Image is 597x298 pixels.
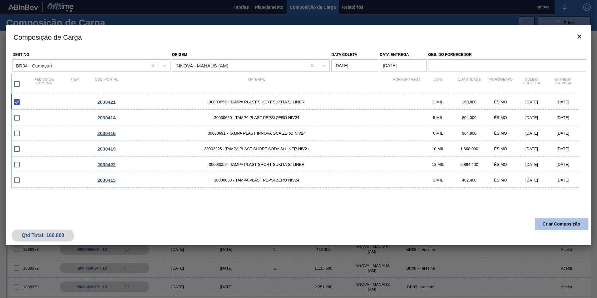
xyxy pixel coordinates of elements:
div: ÉSIMO [485,115,516,120]
div: Ir para o Pedido [91,146,122,151]
div: 1 MIL [422,100,454,104]
div: Cód. Portal [91,77,122,91]
div: Ir para o Pedido [91,162,122,167]
span: 30003059 - TAMPA PLAST SHORT SUKITA S/ LINER [122,100,391,104]
div: BR04 - Camaçari [16,63,52,68]
div: Ir para o Pedido [91,115,122,120]
span: 2030422 [97,162,116,167]
div: Entrega Prevista [547,77,579,91]
div: INNOVA - MANAUS (AM) [175,63,229,68]
div: [DATE] [547,115,579,120]
div: [DATE] [547,178,579,182]
div: Coleta Prevista [516,77,547,91]
div: Ir para o Pedido [91,99,122,105]
div: ÉSIMO [485,162,516,167]
div: 6 MIL [422,131,454,136]
button: Criar Composição [535,218,588,230]
input: dd/mm/aaaa [380,59,427,72]
div: MICRÔMETRO [485,77,516,91]
div: [DATE] [516,100,547,104]
div: ÉSIMO [485,131,516,136]
div: [DATE] [516,162,547,167]
div: 964,800 [454,131,485,136]
div: 18 MIL [422,162,454,167]
h3: Composição de Carga [6,25,591,49]
span: 30003059 - TAMPA PLAST SHORT SUKITA S/ LINER [122,162,391,167]
span: 30030650 - TAMPA PLAST PEPSI ZERO NIV24 [122,115,391,120]
div: 5 MIL [422,115,454,120]
div: ÉSIMO [485,178,516,182]
label: Data coleta [331,52,357,57]
span: 30030691 - TAMPA PLAST INNOVA GCA ZERO NIV24 [122,131,391,136]
div: Qtd Total: 160.800 [17,233,69,238]
div: ÉSIMO [485,147,516,151]
div: [DATE] [547,162,579,167]
div: [DATE] [547,131,579,136]
div: [DATE] [547,100,579,104]
span: 2030419 [97,146,116,151]
span: 2030416 [97,131,116,136]
div: Item [60,77,91,91]
div: 804,000 [454,115,485,120]
div: Hora Entrega [391,77,422,91]
div: 2.894,400 [454,162,485,167]
div: [DATE] [516,131,547,136]
div: [DATE] [547,147,579,151]
div: Quantidade [454,77,485,91]
div: 482,400 [454,178,485,182]
div: ÉSIMO [485,100,516,104]
input: dd/mm/aaaa [331,59,378,72]
div: Ir para o Pedido [91,131,122,136]
div: [DATE] [516,147,547,151]
label: Origem [172,52,187,57]
label: Data entrega [380,52,409,57]
span: 30030650 - TAMPA PLAST PEPSI ZERO NIV24 [122,178,391,182]
div: Pedido de compra [28,77,60,91]
div: 1.608,000 [454,147,485,151]
div: Ir para o Pedido [91,177,122,183]
div: [DATE] [516,115,547,120]
label: Destino [12,52,29,57]
div: [DATE] [516,178,547,182]
label: Obs. do Fornecedor [428,50,586,59]
span: 2030421 [97,99,116,105]
span: 30002225 - TAMPA PLAST SHORT SODA S/ LINER NIV21 [122,147,391,151]
div: Lote [422,77,454,91]
span: 2030415 [97,177,116,183]
div: 3 MIL [422,178,454,182]
span: 2030414 [97,115,116,120]
div: Material [122,77,391,91]
div: 160,800 [454,100,485,104]
div: 10 MIL [422,147,454,151]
